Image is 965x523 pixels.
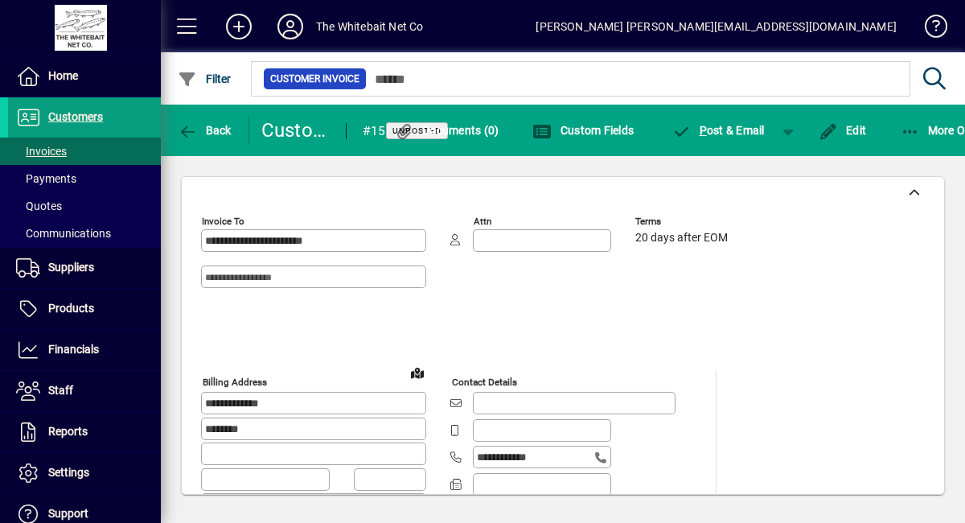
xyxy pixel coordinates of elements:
[202,216,244,227] mat-label: Invoice To
[174,116,236,145] button: Back
[663,116,773,145] button: Post & Email
[8,220,161,247] a: Communications
[261,117,330,143] div: Customer Invoice
[8,289,161,329] a: Products
[391,116,503,145] button: Documents (0)
[8,371,161,411] a: Staff
[635,232,728,245] span: 20 days after EOM
[404,360,430,385] a: View on map
[48,425,88,438] span: Reports
[700,124,707,137] span: P
[16,145,67,158] span: Invoices
[8,248,161,288] a: Suppliers
[8,56,161,97] a: Home
[265,12,316,41] button: Profile
[536,14,897,39] div: [PERSON_NAME] [PERSON_NAME][EMAIL_ADDRESS][DOMAIN_NAME]
[48,343,99,356] span: Financials
[8,192,161,220] a: Quotes
[48,466,89,479] span: Settings
[316,14,424,39] div: The Whitebait Net Co
[635,216,732,227] span: Terms
[48,302,94,315] span: Products
[671,124,765,137] span: ost & Email
[8,453,161,493] a: Settings
[363,118,394,144] div: #15026
[16,227,111,240] span: Communications
[161,116,249,145] app-page-header-button: Back
[8,330,161,370] a: Financials
[815,116,871,145] button: Edit
[819,124,867,137] span: Edit
[532,124,634,137] span: Custom Fields
[48,69,78,82] span: Home
[528,116,638,145] button: Custom Fields
[178,72,232,85] span: Filter
[48,507,88,520] span: Support
[48,261,94,274] span: Suppliers
[48,110,103,123] span: Customers
[48,384,73,397] span: Staff
[270,71,359,87] span: Customer Invoice
[16,172,76,185] span: Payments
[213,12,265,41] button: Add
[178,124,232,137] span: Back
[8,138,161,165] a: Invoices
[474,216,491,227] mat-label: Attn
[8,165,161,192] a: Payments
[8,412,161,452] a: Reports
[16,200,62,212] span: Quotes
[913,3,945,56] a: Knowledge Base
[174,64,236,93] button: Filter
[395,124,499,137] span: Documents (0)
